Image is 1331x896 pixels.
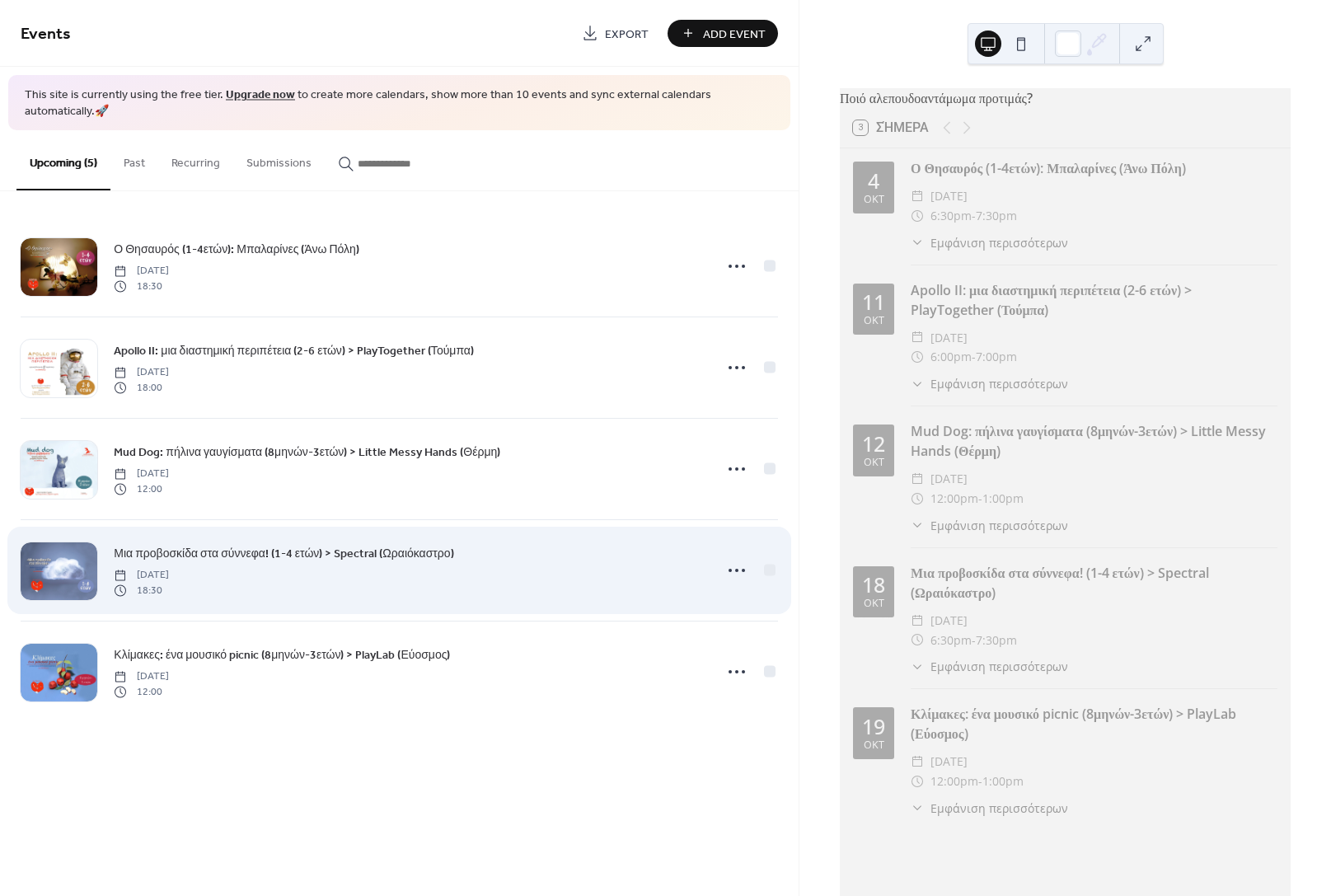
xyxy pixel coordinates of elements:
[862,716,885,737] div: 19
[911,421,1277,461] div: Mud Dog: πήλινα γαυγίσματα (8μηνών-3ετών) > Little Messy Hands (Θέρμη)
[911,206,924,226] div: ​
[911,375,924,392] div: ​
[972,631,976,650] span: -
[862,292,885,312] div: 11
[930,517,1068,534] span: Εμφάνιση περισσότερων
[114,583,169,598] span: 18:30
[930,234,1068,251] span: Εμφάνιση περισσότερων
[911,611,924,631] div: ​
[864,316,884,326] div: Οκτ
[978,489,982,509] span: -
[930,186,968,206] span: [DATE]
[911,772,924,791] div: ​
[114,240,359,259] a: Ο Θησαυρός (1-4ετών): Μπαλαρίνες (Άνω Πόλη)
[911,517,924,534] div: ​
[911,658,924,675] div: ​
[114,365,169,380] span: [DATE]
[21,18,71,50] span: Events
[978,772,982,791] span: -
[930,328,968,348] span: [DATE]
[911,563,1277,603] div: Μια προβοσκίδα στα σύννεφα! (1-4 ετών) > Spectral (Ωραιόκαστρο)
[114,443,500,462] a: Mud Dog: πήλινα γαυγίσματα (8μηνών-3ετών) > Little Messy Hands (Θέρμη)
[668,20,778,47] button: Add Event
[911,347,924,367] div: ​
[911,517,1068,534] button: ​Εμφάνιση περισσότερων
[233,130,325,189] button: Submissions
[972,347,976,367] span: -
[114,546,453,563] span: Μια προβοσκίδα στα σύννεφα! (1-4 ετών) > Spectral (Ωραιόκαστρο)
[114,279,169,293] span: 18:30
[114,343,474,360] span: Apollo II: μια διαστημική περιπέτεια (2-6 ετών) > PlayTogether (Τούμπα)
[930,752,968,772] span: [DATE]
[114,264,169,279] span: [DATE]
[911,800,924,817] div: ​
[972,206,976,226] span: -
[911,234,924,251] div: ​
[930,772,978,791] span: 12:00pm
[930,800,1068,817] span: Εμφάνιση περισσότερων
[25,87,774,120] span: This site is currently using the free tier. to create more calendars, show more than 10 events an...
[911,375,1068,392] button: ​Εμφάνιση περισσότερων
[16,130,110,190] button: Upcoming (5)
[114,380,169,395] span: 18:00
[911,469,924,489] div: ​
[703,26,766,43] span: Add Event
[982,772,1024,791] span: 1:00pm
[911,234,1068,251] button: ​Εμφάνιση περισσότερων
[976,631,1017,650] span: 7:30pm
[569,20,661,47] a: Export
[226,84,295,106] a: Upgrade now
[864,598,884,609] div: Οκτ
[862,575,885,595] div: 18
[911,752,924,772] div: ​
[976,206,1017,226] span: 7:30pm
[911,704,1277,744] div: Κλίμακες: ένα μουσικό picnic (8μηνών-3ετών) > PlayLab (Εύοσμος)
[911,489,924,509] div: ​
[911,800,1068,817] button: ​Εμφάνιση περισσότερων
[864,740,884,751] div: Οκτ
[911,280,1277,320] div: Apollo II: μια διαστημική περιπέτεια (2-6 ετών) > PlayTogether (Τούμπα)
[911,631,924,650] div: ​
[114,481,169,496] span: 12:00
[114,645,450,664] a: Κλίμακες: ένα μουσικό picnic (8μηνών-3ετών) > PlayLab (Εύοσμος)
[114,341,474,360] a: Apollo II: μια διαστημική περιπέτεια (2-6 ετών) > PlayTogether (Τούμπα)
[114,544,453,563] a: Μια προβοσκίδα στα σύννεφα! (1-4 ετών) > Spectral (Ωραιόκαστρο)
[864,195,884,205] div: Οκτ
[868,171,879,191] div: 4
[158,130,233,189] button: Recurring
[114,669,169,684] span: [DATE]
[930,375,1068,392] span: Εμφάνιση περισσότερων
[982,489,1024,509] span: 1:00pm
[840,88,1291,108] div: Ποιό αλεπουδοαντάμωμα προτιμάς?
[110,130,158,189] button: Past
[930,489,978,509] span: 12:00pm
[930,206,972,226] span: 6:30pm
[864,457,884,468] div: Οκτ
[114,647,450,664] span: Κλίμακες: ένα μουσικό picnic (8μηνών-3ετών) > PlayLab (Εύοσμος)
[114,467,169,481] span: [DATE]
[911,328,924,348] div: ​
[862,434,885,454] div: 12
[930,347,972,367] span: 6:00pm
[911,658,1068,675] button: ​Εμφάνιση περισσότερων
[114,684,169,699] span: 12:00
[930,658,1068,675] span: Εμφάνιση περισσότερων
[911,158,1277,178] div: Ο Θησαυρός (1-4ετών): Μπαλαρίνες (Άνω Πόλη)
[976,347,1017,367] span: 7:00pm
[114,242,359,259] span: Ο Θησαυρός (1-4ετών): Μπαλαρίνες (Άνω Πόλη)
[114,568,169,583] span: [DATE]
[930,469,968,489] span: [DATE]
[930,611,968,631] span: [DATE]
[911,186,924,206] div: ​
[114,444,500,462] span: Mud Dog: πήλινα γαυγίσματα (8μηνών-3ετών) > Little Messy Hands (Θέρμη)
[930,631,972,650] span: 6:30pm
[605,26,649,43] span: Export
